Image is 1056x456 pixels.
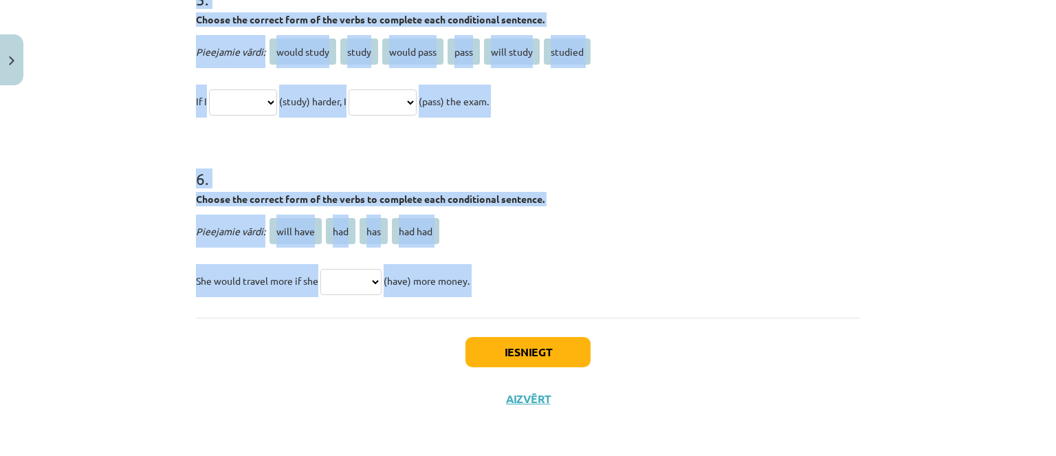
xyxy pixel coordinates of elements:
[326,218,355,244] span: had
[340,39,378,65] span: study
[360,218,388,244] span: has
[196,145,860,188] h1: 6 .
[384,274,470,287] span: (have) more money.
[196,193,544,205] strong: Choose the correct form of the verbs to complete each conditional sentence.
[465,337,591,367] button: Iesniegt
[196,95,207,107] span: If I
[448,39,480,65] span: pass
[502,392,554,406] button: Aizvērt
[196,13,544,25] strong: Choose the correct form of the verbs to complete each conditional sentence.
[269,218,322,244] span: will have
[544,39,591,65] span: studied
[484,39,540,65] span: will study
[382,39,443,65] span: would pass
[392,218,439,244] span: had had
[419,95,489,107] span: (pass) the exam.
[9,56,14,65] img: icon-close-lesson-0947bae3869378f0d4975bcd49f059093ad1ed9edebbc8119c70593378902aed.svg
[269,39,336,65] span: would study
[196,45,265,58] span: Pieejamie vārdi:
[196,274,318,287] span: She would travel more if she
[279,95,346,107] span: (study) harder, I
[196,225,265,237] span: Pieejamie vārdi:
